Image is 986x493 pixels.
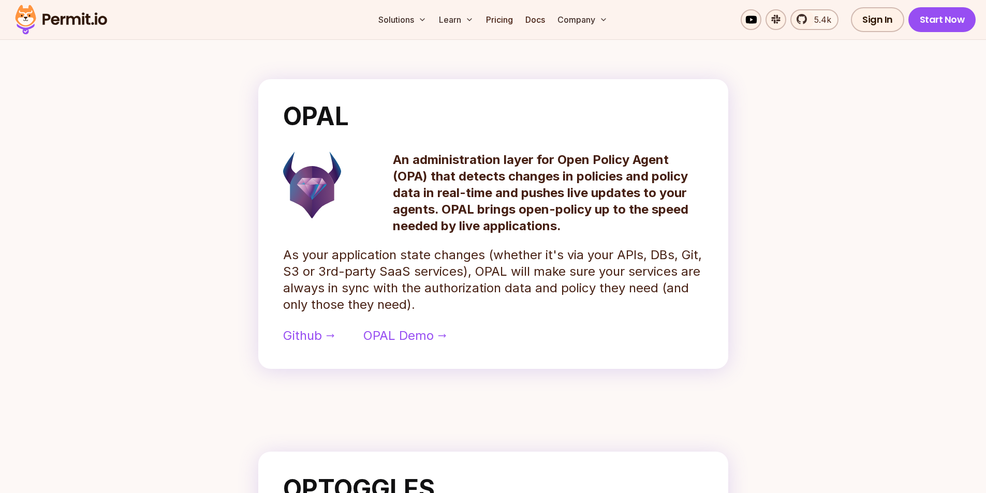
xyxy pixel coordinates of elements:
[374,9,431,30] button: Solutions
[283,104,703,129] h2: OPAL
[908,7,976,32] a: Start Now
[283,152,341,218] img: opal
[851,7,904,32] a: Sign In
[521,9,549,30] a: Docs
[435,9,478,30] button: Learn
[283,327,334,344] a: Github
[283,327,322,344] span: Github
[393,152,703,234] p: An administration layer for Open Policy Agent (OPA) that detects changes in policies and policy d...
[790,9,838,30] a: 5.4k
[482,9,517,30] a: Pricing
[283,247,703,313] p: As your application state changes (whether it's via your APIs, DBs, Git, S3 or 3rd-party SaaS ser...
[553,9,612,30] button: Company
[363,327,446,344] a: OPAL Demo
[808,13,831,26] span: 5.4k
[10,2,112,37] img: Permit logo
[363,327,434,344] span: OPAL Demo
